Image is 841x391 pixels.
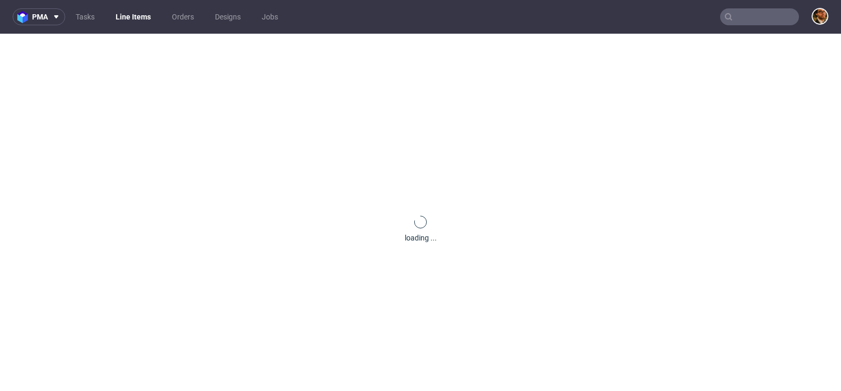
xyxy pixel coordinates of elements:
[69,8,101,25] a: Tasks
[255,8,284,25] a: Jobs
[13,8,65,25] button: pma
[109,8,157,25] a: Line Items
[32,13,48,21] span: pma
[17,11,32,23] img: logo
[166,8,200,25] a: Orders
[813,9,827,24] img: Matteo Corsico
[405,233,437,243] div: loading ...
[209,8,247,25] a: Designs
